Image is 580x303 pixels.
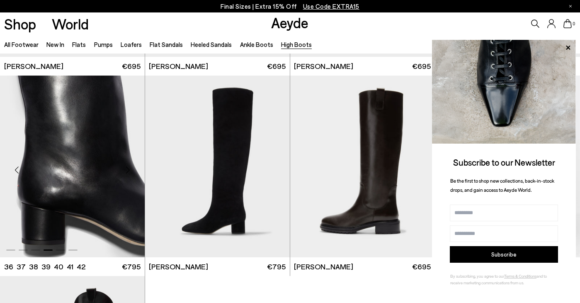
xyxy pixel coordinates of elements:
[52,17,89,31] a: World
[450,246,558,263] button: Subscribe
[122,61,141,71] span: €695
[145,76,290,258] a: Next slide Previous slide
[4,41,39,48] a: All Footwear
[17,261,26,272] li: 37
[267,261,286,272] span: €795
[290,76,435,258] img: Henry Knee-High Boots
[504,274,536,279] a: Terms & Conditions
[412,61,431,71] span: €695
[290,257,435,276] a: [PERSON_NAME] €695
[450,274,504,279] span: By subscribing, you agree to our
[77,261,85,272] li: 42
[450,178,554,193] span: Be the first to shop new collections, back-in-stock drops, and gain access to Aeyde World.
[271,14,308,31] a: Aeyde
[240,41,273,48] a: Ankle Boots
[4,157,29,182] div: Previous slide
[150,41,183,48] a: Flat Sandals
[290,57,435,76] a: [PERSON_NAME] €695
[290,76,435,258] div: 1 / 6
[145,57,290,76] a: [PERSON_NAME] €695
[267,61,286,71] span: €695
[54,261,63,272] li: 40
[191,41,232,48] a: Heeled Sandals
[29,261,38,272] li: 38
[67,261,73,272] li: 41
[122,261,141,272] span: €795
[563,19,572,28] a: 0
[41,261,51,272] li: 39
[4,17,36,31] a: Shop
[46,41,64,48] a: New In
[294,61,353,71] span: [PERSON_NAME]
[149,261,208,272] span: [PERSON_NAME]
[453,157,555,167] span: Subscribe to our Newsletter
[145,76,290,258] div: 1 / 6
[72,41,86,48] a: Flats
[121,41,142,48] a: Loafers
[4,61,63,71] span: [PERSON_NAME]
[116,157,141,182] div: Next slide
[145,76,290,258] img: Willa Suede Over-Knee Boots
[432,40,576,144] img: ca3f721fb6ff708a270709c41d776025.jpg
[94,41,113,48] a: Pumps
[303,2,359,10] span: Navigate to /collections/ss25-final-sizes
[4,261,83,272] ul: variant
[294,261,353,272] span: [PERSON_NAME]
[572,22,576,26] span: 0
[290,76,435,258] a: Next slide Previous slide
[412,261,431,272] span: €695
[149,61,208,71] span: [PERSON_NAME]
[281,41,312,48] a: High Boots
[4,261,13,272] li: 36
[145,257,290,276] a: [PERSON_NAME] €795
[221,1,359,12] p: Final Sizes | Extra 15% Off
